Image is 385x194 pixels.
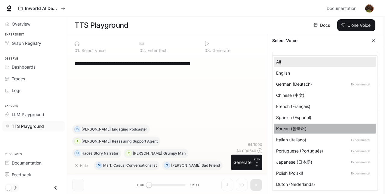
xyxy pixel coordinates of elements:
p: Experimental [350,137,371,143]
div: Chinese (中文) [276,92,371,98]
div: English [276,70,371,76]
div: Dutch (Nederlands) [276,181,371,187]
p: Experimental [350,159,371,165]
div: Portuguese (Português) [276,148,371,154]
div: Spanish (Español) [276,114,371,121]
div: German (Deutsch) [276,81,371,87]
p: Experimental [350,171,371,176]
div: Italian (Italiano) [276,137,371,143]
div: Korean (한국어) [276,125,371,132]
div: All [276,59,371,65]
div: Polish (Polski) [276,170,371,176]
p: Experimental [350,82,371,87]
div: Japanese (日本語) [276,159,371,165]
div: French (Français) [276,103,371,109]
p: Experimental [350,148,371,154]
